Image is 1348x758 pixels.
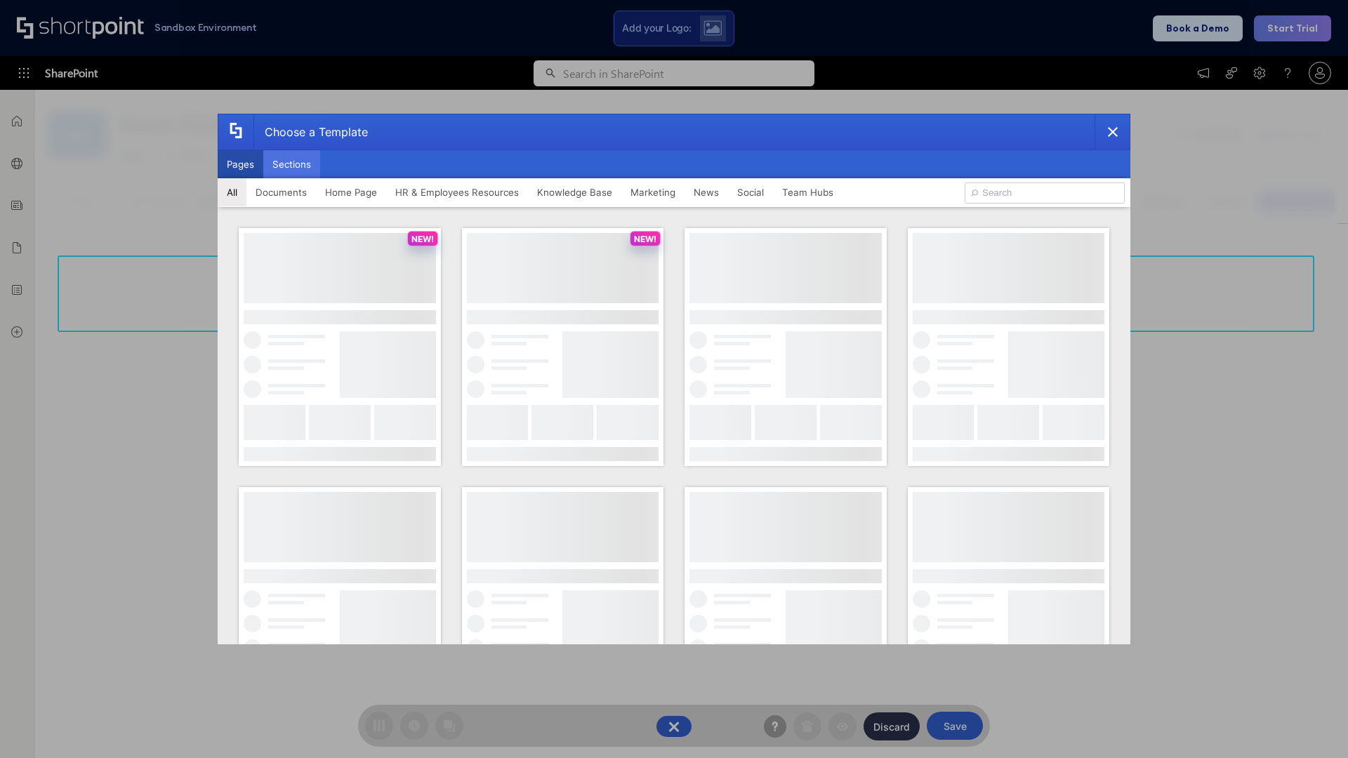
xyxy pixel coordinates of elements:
p: NEW! [411,234,434,244]
div: template selector [218,114,1130,644]
iframe: Chat Widget [1278,691,1348,758]
div: Choose a Template [253,114,368,149]
button: All [218,178,246,206]
button: Sections [263,150,320,178]
button: Knowledge Base [528,178,621,206]
button: Team Hubs [773,178,842,206]
p: NEW! [634,234,656,244]
button: Documents [246,178,316,206]
button: Marketing [621,178,685,206]
input: Search [965,182,1125,204]
button: News [685,178,728,206]
button: Social [728,178,773,206]
button: Pages [218,150,263,178]
button: Home Page [316,178,386,206]
button: HR & Employees Resources [386,178,528,206]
